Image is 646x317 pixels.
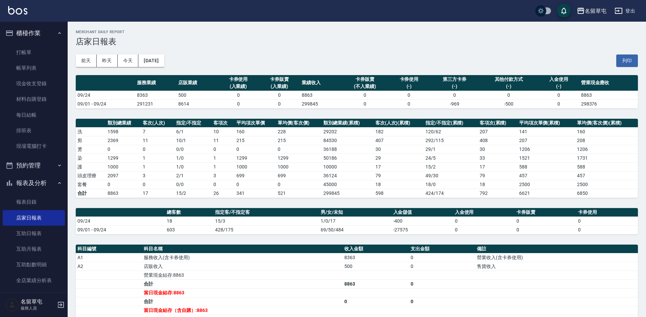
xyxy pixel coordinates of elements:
td: 8863 [106,189,141,198]
td: 2 / 1 [175,171,212,180]
th: 卡券使用 [576,208,638,217]
td: 0 / 0 [175,180,212,189]
td: 0 [106,180,141,189]
td: 457 [575,171,638,180]
th: 男/女/未知 [319,208,392,217]
th: 指定客/不指定客 [213,208,319,217]
td: 24 / 5 [424,154,478,162]
td: 603 [165,225,213,234]
td: 6 / 1 [175,127,212,136]
td: 染 [76,154,106,162]
td: 215 [276,136,322,145]
th: 客次(人次)(累積) [374,119,424,128]
div: 第三方卡券 [431,76,478,83]
td: 09/01 - 09/24 [76,225,165,234]
td: 0 [235,180,276,189]
td: 10 / 1 [175,136,212,145]
td: 1521 [517,154,576,162]
td: 護 [76,162,106,171]
td: 36188 [322,145,373,154]
th: 店販業績 [177,75,218,91]
td: 0 [576,217,638,225]
a: 店家日報表 [3,210,65,226]
td: 1 [141,162,175,171]
td: 0 [409,279,475,288]
button: save [557,4,571,18]
td: 228 [276,127,322,136]
td: 49 / 30 [424,171,478,180]
td: 84530 [322,136,373,145]
td: 營業收入(含卡券使用) [475,253,638,262]
td: 18 / 0 [424,180,478,189]
td: 合計 [142,279,343,288]
td: 1731 [575,154,638,162]
td: 424/174 [424,189,478,198]
td: 3 [141,171,175,180]
td: 30 [478,145,517,154]
td: 2369 [106,136,141,145]
td: 09/24 [76,217,165,225]
td: 699 [276,171,322,180]
td: 1 / 0 [175,162,212,171]
td: 588 [575,162,638,171]
img: Logo [8,6,27,15]
td: 588 [517,162,576,171]
td: 當日現金結存（含自購）:8863 [142,306,343,315]
td: 0 [141,180,175,189]
td: 0 [430,91,479,99]
td: 0 [212,180,235,189]
td: 1299 [276,154,322,162]
td: 頭皮理療 [76,171,106,180]
td: 50186 [322,154,373,162]
th: 單均價(客次價)(累積) [575,119,638,128]
td: 0 [389,99,430,108]
td: 2097 [106,171,141,180]
td: 15/2 [175,189,212,198]
td: 0 [515,217,576,225]
td: 500 [343,262,409,271]
td: 29 / 1 [424,145,478,154]
td: A2 [76,262,142,271]
td: 45000 [322,180,373,189]
td: 341 [235,189,276,198]
table: a dense table [76,119,638,198]
td: 0 [538,91,579,99]
a: 互助點數明細 [3,257,65,272]
td: 69/50/484 [319,225,392,234]
td: 1 [141,154,175,162]
td: 0 / 0 [175,145,212,154]
th: 科目名稱 [142,245,343,253]
td: 1000 [276,162,322,171]
div: (-) [540,83,578,90]
td: 182 [374,127,424,136]
td: 09/01 - 09/24 [76,99,135,108]
td: 0 [341,91,389,99]
td: 1 [212,162,235,171]
th: 類別總業績(累積) [322,119,373,128]
th: 收入金額 [343,245,409,253]
div: 卡券販賣 [260,76,298,83]
td: 17 [374,162,424,171]
h2: Merchant Daily Report [76,30,638,34]
td: 服務收入(含卡券使用) [142,253,343,262]
td: 0 [538,99,579,108]
td: 18 [374,180,424,189]
td: 洗 [76,127,106,136]
td: 1206 [517,145,576,154]
div: 入金使用 [540,76,578,83]
td: 292 / 115 [424,136,478,145]
td: 0 [276,145,322,154]
td: 7 [141,127,175,136]
th: 支出金額 [409,245,475,253]
td: A1 [76,253,142,262]
th: 服務業績 [135,75,177,91]
div: 其他付款方式 [481,76,536,83]
td: 0 [141,145,175,154]
td: 8614 [177,99,218,108]
h5: 名留草屯 [21,298,55,305]
td: 0 [212,145,235,154]
td: -500 [480,99,538,108]
a: 每日結帳 [3,107,65,123]
th: 業績收入 [300,75,341,91]
button: 報表及分析 [3,174,65,192]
